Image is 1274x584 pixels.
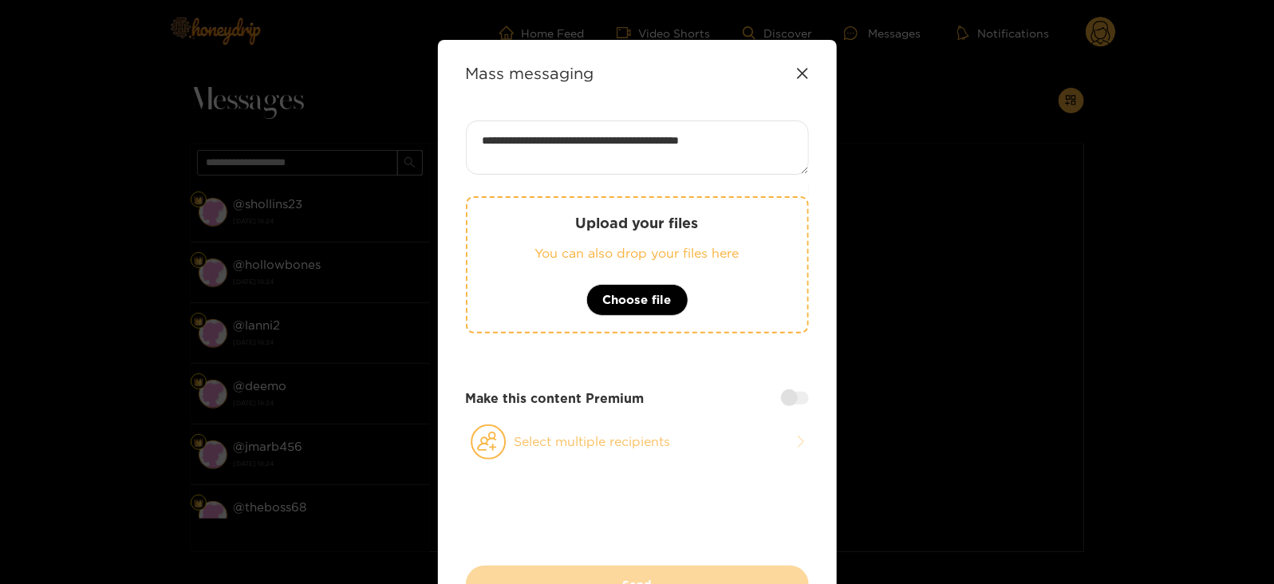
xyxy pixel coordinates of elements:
[466,64,594,82] strong: Mass messaging
[499,214,775,232] p: Upload your files
[466,389,645,408] strong: Make this content Premium
[586,284,688,316] button: Choose file
[466,424,809,460] button: Select multiple recipients
[603,290,672,310] span: Choose file
[499,244,775,262] p: You can also drop your files here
